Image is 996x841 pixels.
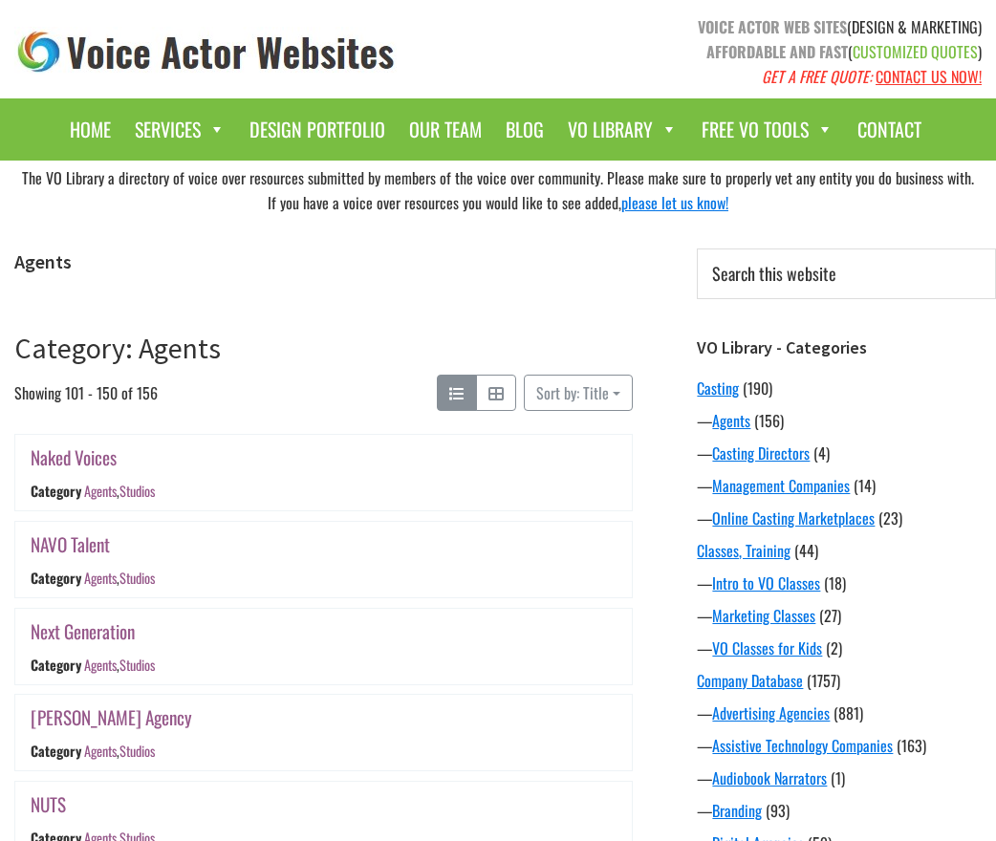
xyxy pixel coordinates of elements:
div: — [697,507,996,529]
a: Assistive Technology Companies [712,734,893,757]
a: Studios [119,655,155,675]
em: GET A FREE QUOTE: [762,65,872,88]
span: (44) [794,539,818,562]
h3: VO Library - Categories [697,337,996,358]
a: Marketing Classes [712,604,815,627]
a: CONTACT US NOW! [876,65,982,88]
a: Agents [712,409,750,432]
strong: AFFORDABLE AND FAST [706,40,848,63]
span: (18) [824,571,846,594]
a: Agents [84,655,117,675]
div: Category [31,741,81,761]
div: — [697,604,996,627]
a: Home [60,108,120,151]
a: Casting Directors [712,442,810,464]
span: (163) [897,734,926,757]
a: Agents [84,741,117,761]
span: (27) [819,604,841,627]
a: Classes, Training [697,539,790,562]
div: — [697,474,996,497]
input: Search this website [697,248,996,299]
div: — [697,442,996,464]
a: Online Casting Marketplaces [712,507,875,529]
div: Category [31,568,81,588]
div: Category [31,482,81,502]
span: Showing 101 - 150 of 156 [14,375,158,411]
div: Category [31,655,81,675]
a: Agents [84,568,117,588]
a: NAVO Talent [31,530,110,558]
a: VO Library [558,108,687,151]
div: — [697,799,996,822]
div: , [84,655,155,675]
p: (DESIGN & MARKETING) ( ) [512,14,982,89]
span: (93) [766,799,790,822]
div: — [697,734,996,757]
a: Services [125,108,235,151]
a: [PERSON_NAME] Agency [31,703,192,731]
a: Audiobook Narrators [712,766,827,789]
span: (2) [826,636,842,659]
div: — [697,766,996,789]
div: — [697,636,996,659]
a: Agents [84,482,117,502]
a: Studios [119,741,155,761]
span: (4) [813,442,830,464]
img: voice_actor_websites_logo [14,27,399,77]
a: Studios [119,482,155,502]
h1: Agents [14,250,633,273]
div: , [84,482,155,502]
a: Contact [848,108,931,151]
span: (1757) [807,669,840,692]
div: , [84,741,155,761]
a: please let us know! [621,191,728,214]
a: Casting [697,377,739,399]
a: VO Classes for Kids [712,636,822,659]
div: — [697,701,996,724]
span: (14) [854,474,876,497]
a: Company Database [697,669,803,692]
a: Advertising Agencies [712,701,830,724]
a: Blog [496,108,553,151]
a: Management Companies [712,474,850,497]
a: Naked Voices [31,443,117,471]
span: (881) [834,701,863,724]
span: (156) [754,409,784,432]
a: Our Team [400,108,491,151]
a: Free VO Tools [692,108,843,151]
div: , [84,568,155,588]
strong: VOICE ACTOR WEB SITES [698,15,847,38]
a: Studios [119,568,155,588]
span: (1) [831,766,845,789]
a: NUTS [31,790,66,818]
button: Sort by: Title [524,375,633,411]
a: Intro to VO Classes [712,571,820,594]
div: — [697,409,996,432]
a: Branding [712,799,762,822]
span: CUSTOMIZED QUOTES [853,40,978,63]
div: — [697,571,996,594]
span: (23) [878,507,902,529]
a: Design Portfolio [240,108,395,151]
span: (190) [743,377,772,399]
a: Category: Agents [14,330,221,366]
a: Next Generation [31,617,135,645]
